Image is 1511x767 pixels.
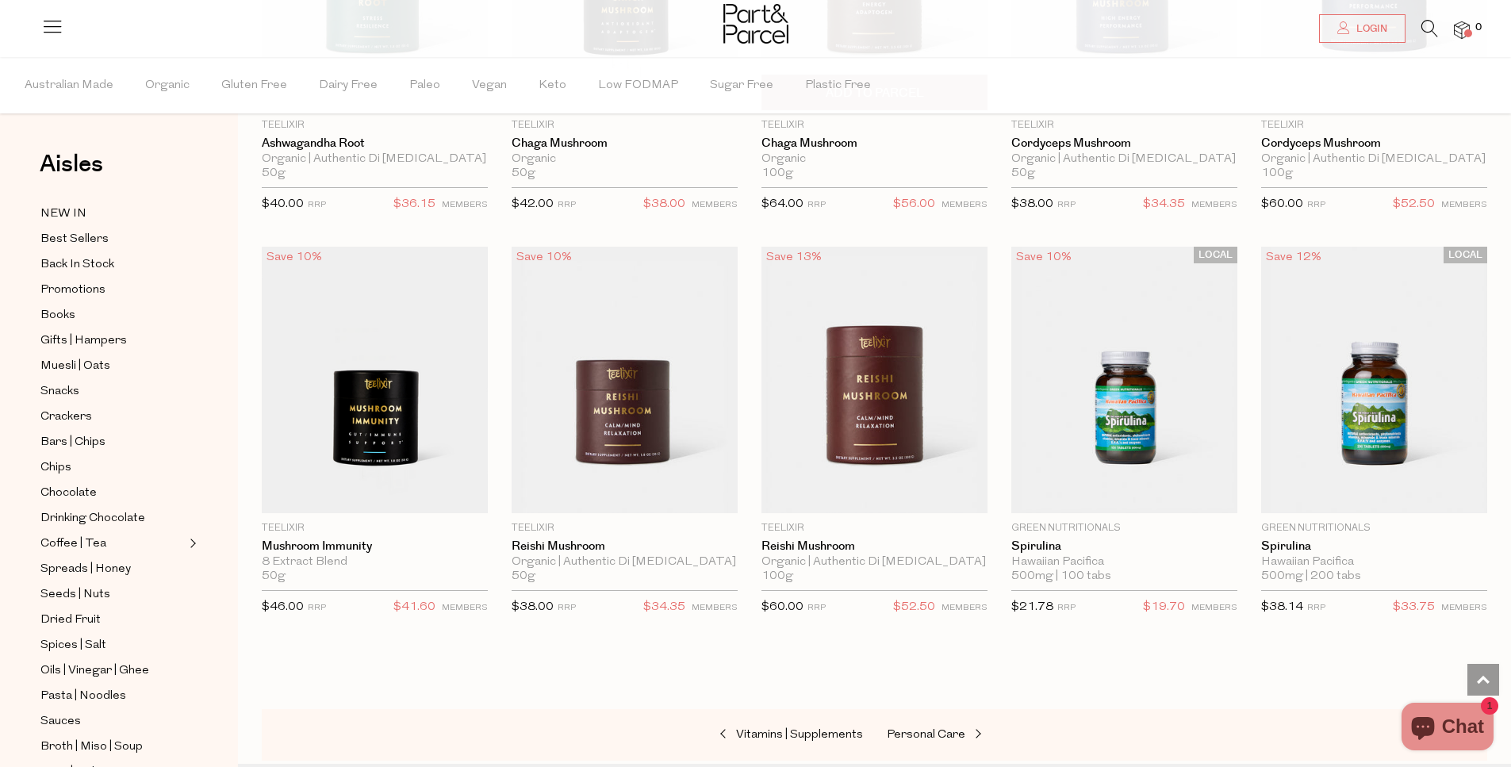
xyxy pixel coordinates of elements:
small: RRP [1307,201,1325,209]
p: Green Nutritionals [1011,521,1237,535]
img: Spirulina [1261,246,1487,512]
span: Personal Care [887,729,965,741]
div: Save 10% [262,247,327,268]
span: Coffee | Tea [40,535,106,554]
span: $46.00 [262,601,304,613]
small: RRP [558,604,576,612]
span: Dairy Free [319,58,378,113]
a: Sauces [40,711,185,731]
a: Cordyceps Mushroom [1011,136,1237,151]
a: Snacks [40,382,185,401]
span: $52.50 [1393,194,1435,215]
span: Muesli | Oats [40,357,110,376]
span: Crackers [40,408,92,427]
span: NEW IN [40,205,86,224]
div: Save 12% [1261,247,1326,268]
p: Teelixir [512,521,738,535]
span: Keto [539,58,566,113]
span: $60.00 [1261,198,1303,210]
a: Seeds | Nuts [40,585,185,604]
p: Teelixir [262,118,488,132]
div: Save 10% [1011,247,1076,268]
div: Organic [761,152,988,167]
inbox-online-store-chat: Shopify online store chat [1397,703,1498,754]
span: 50g [512,569,535,584]
p: Teelixir [262,521,488,535]
small: MEMBERS [442,604,488,612]
span: Seeds | Nuts [40,585,110,604]
a: Reishi Mushroom [761,539,988,554]
a: Login [1319,14,1406,43]
a: Spices | Salt [40,635,185,655]
span: 50g [262,167,286,181]
span: $21.78 [1011,601,1053,613]
div: Organic | Authentic Di [MEDICAL_DATA] Source [1011,152,1237,167]
small: RRP [1057,604,1076,612]
span: Plastic Free [805,58,871,113]
a: Promotions [40,280,185,300]
span: Spices | Salt [40,636,106,655]
div: 8 Extract Blend [262,555,488,569]
span: Organic [145,58,190,113]
small: MEMBERS [442,201,488,209]
a: Chocolate [40,483,185,503]
button: Expand/Collapse Coffee | Tea [186,534,197,553]
span: Vegan [472,58,507,113]
span: Australian Made [25,58,113,113]
a: Drinking Chocolate [40,508,185,528]
span: $64.00 [761,198,803,210]
span: $52.50 [893,597,935,618]
a: Reishi Mushroom [512,539,738,554]
small: MEMBERS [1441,201,1487,209]
span: $41.60 [393,597,435,618]
small: MEMBERS [1441,604,1487,612]
div: Organic | Authentic Di [MEDICAL_DATA] Source [262,152,488,167]
span: Login [1352,22,1387,36]
a: Gifts | Hampers [40,331,185,351]
a: Spreads | Honey [40,559,185,579]
span: Spreads | Honey [40,560,131,579]
a: Back In Stock [40,255,185,274]
div: Organic | Authentic Di [MEDICAL_DATA] Source [512,555,738,569]
span: Promotions [40,281,105,300]
small: MEMBERS [941,201,988,209]
a: Oils | Vinegar | Ghee [40,661,185,681]
span: Books [40,306,75,325]
span: Paleo [409,58,440,113]
span: Drinking Chocolate [40,509,145,528]
a: Bars | Chips [40,432,185,452]
img: Reishi Mushroom [512,246,738,512]
span: Chocolate [40,484,97,503]
span: $38.14 [1261,601,1303,613]
a: Spirulina [1011,539,1237,554]
span: $42.00 [512,198,554,210]
span: Vitamins | Supplements [736,729,863,741]
div: Save 13% [761,247,826,268]
span: 50g [512,167,535,181]
span: $40.00 [262,198,304,210]
a: Vitamins | Supplements [704,725,863,746]
a: Spirulina [1261,539,1487,554]
a: Chaga Mushroom [761,136,988,151]
span: $56.00 [893,194,935,215]
a: Crackers [40,407,185,427]
div: Save 10% [512,247,577,268]
span: $38.00 [643,194,685,215]
small: MEMBERS [692,201,738,209]
span: LOCAL [1194,247,1237,263]
span: Gluten Free [221,58,287,113]
span: $33.75 [1393,597,1435,618]
a: Pasta | Noodles [40,686,185,706]
div: Hawaiian Pacifica [1011,555,1237,569]
span: Aisles [40,147,103,182]
span: Snacks [40,382,79,401]
a: NEW IN [40,204,185,224]
span: $34.35 [1143,194,1185,215]
span: $19.70 [1143,597,1185,618]
span: Sauces [40,712,81,731]
a: Ashwagandha Root [262,136,488,151]
span: Bars | Chips [40,433,105,452]
a: Muesli | Oats [40,356,185,376]
span: Low FODMAP [598,58,678,113]
a: Chaga Mushroom [512,136,738,151]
